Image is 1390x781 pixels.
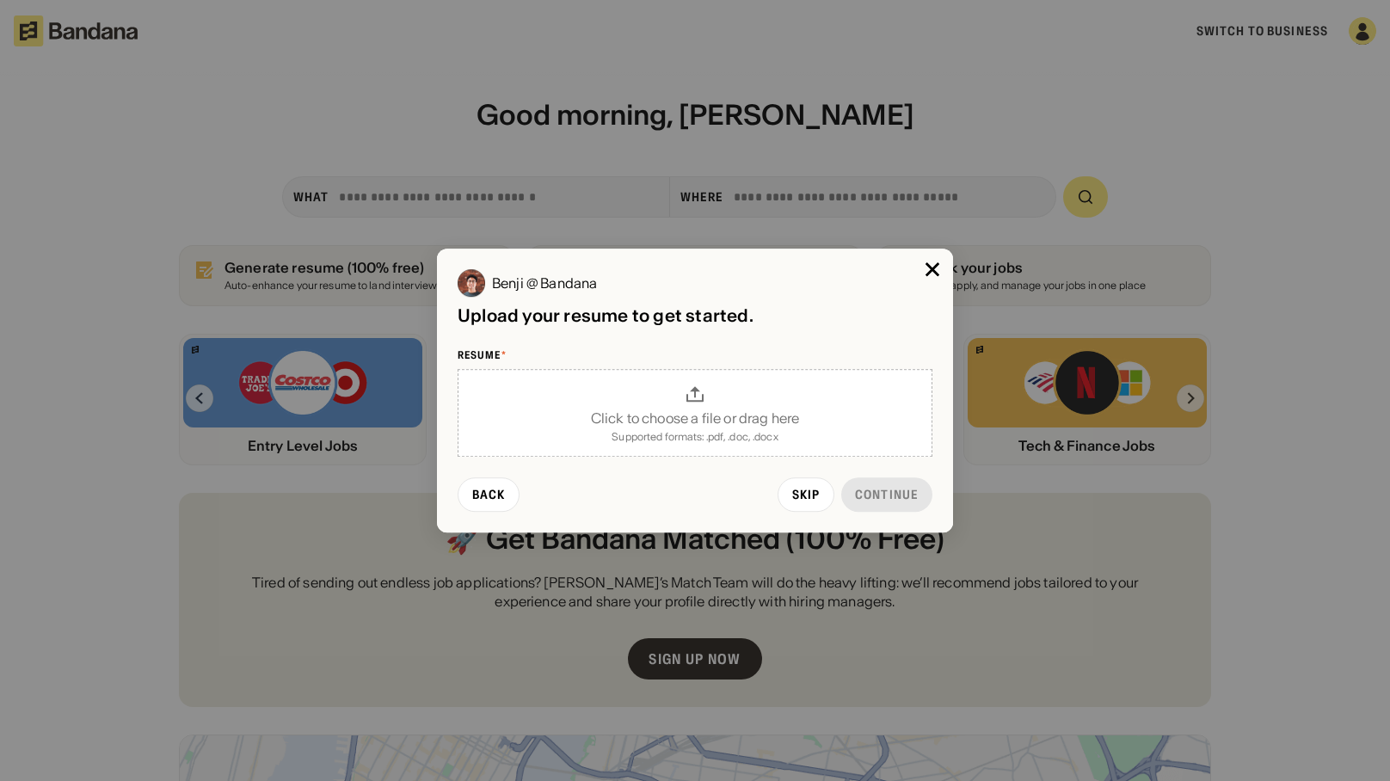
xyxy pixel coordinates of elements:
div: Click to choose a file or drag here [591,411,800,425]
div: Continue [855,489,919,501]
div: Benji @ Bandana [492,276,597,290]
div: Supported formats: .pdf, .doc, .docx [612,432,778,442]
img: Benji @ Bandana [458,269,485,297]
div: Upload your resume to get started. [458,304,932,328]
div: Resume [458,348,932,362]
div: Back [472,489,505,501]
div: Skip [792,489,820,501]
